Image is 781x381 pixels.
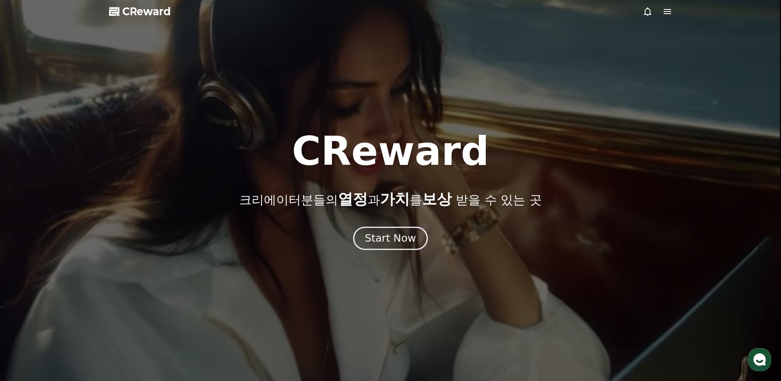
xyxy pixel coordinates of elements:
[338,190,368,207] span: 열정
[353,227,428,250] button: Start Now
[26,274,31,280] span: 홈
[75,274,85,281] span: 대화
[239,191,541,207] p: 크리에이터분들의 과 를 받을 수 있는 곳
[422,190,452,207] span: 보상
[127,274,137,280] span: 설정
[292,132,489,171] h1: CReward
[380,190,410,207] span: 가치
[122,5,171,18] span: CReward
[355,235,426,243] a: Start Now
[106,261,158,282] a: 설정
[2,261,54,282] a: 홈
[109,5,171,18] a: CReward
[54,261,106,282] a: 대화
[365,231,416,245] div: Start Now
